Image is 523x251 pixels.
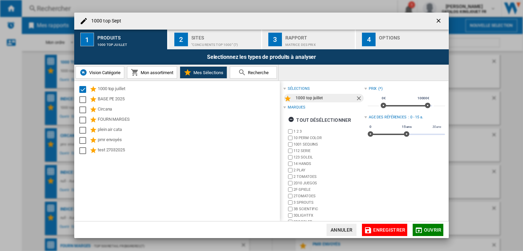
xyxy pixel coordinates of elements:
[294,142,364,147] label: 1001 SEQUINS
[98,126,279,134] div: plein air cata
[288,174,292,179] input: brand.name
[230,66,277,79] button: Recherche
[88,18,121,24] h4: 1000 top Sept
[288,105,305,110] div: Marques
[98,106,279,114] div: Circana
[362,224,407,236] button: Enregistrer
[246,70,269,75] span: Recherche
[288,149,292,153] input: brand.name
[285,39,352,47] div: Matrice des prix
[74,49,449,65] div: Selectionnez les types de produits à analyser
[97,32,164,39] div: Produits
[288,187,292,192] input: brand.name
[79,68,88,77] img: wiser-icon-blue.png
[79,136,90,145] md-checkbox: Select
[74,30,168,49] button: 1 Produits 1000 top juillet
[294,148,364,153] label: 112 SERIE
[294,194,364,199] label: 2TOMATOES
[288,86,310,91] div: sélections
[180,66,227,79] button: Mes Sélections
[401,124,413,130] span: 15 ans
[369,115,407,120] div: Age des références
[288,142,292,147] input: brand.name
[294,168,364,173] label: 2 PLAY
[139,70,173,75] span: Mon assortiment
[416,96,430,101] span: 10000€
[373,227,405,233] span: Enregistrer
[294,213,364,218] label: 3DLIGHTFX
[79,126,90,134] md-checkbox: Select
[288,155,292,160] input: brand.name
[97,39,164,47] div: 1000 top juillet
[79,85,90,94] md-checkbox: Select
[288,181,292,185] input: brand.name
[369,86,377,91] div: Prix
[88,70,121,75] span: Vision Catégorie
[368,124,373,130] span: 0
[294,155,364,160] label: 123 SOLEIL
[192,70,223,75] span: Mes Sélections
[288,114,351,126] div: tout désélectionner
[294,187,364,192] label: 2F-SPIELE
[431,124,442,130] span: 30 ans
[424,227,441,233] span: Ouvrir
[79,96,90,104] md-checkbox: Select
[285,32,352,39] div: Rapport
[288,220,292,224] input: brand.name
[98,136,279,145] div: pmr envoyés
[98,116,279,124] div: FOURN MARGES
[79,116,90,124] md-checkbox: Select
[294,200,364,205] label: 3 SPROUTS
[79,147,90,155] md-checkbox: Select
[288,194,292,198] input: brand.name
[327,224,356,236] button: Annuler
[98,147,279,155] div: test 27032025
[288,136,292,140] input: brand.name
[168,30,262,49] button: 2 Sites "CONCURENTS TOP 1000" (7)
[79,106,90,114] md-checkbox: Select
[191,39,258,47] div: "CONCURENTS TOP 1000" (7)
[294,161,364,166] label: 14 HANDS
[288,168,292,172] input: brand.name
[294,206,364,212] label: 3B SCIENTIFIC
[294,129,364,134] label: 1 2 3
[76,66,124,79] button: Vision Catégorie
[288,200,292,205] input: brand.name
[355,95,364,103] ng-md-icon: Retirer
[191,32,258,39] div: Sites
[362,33,376,46] div: 4
[80,33,94,46] div: 1
[288,162,292,166] input: brand.name
[413,224,443,236] button: Ouvrir
[98,96,279,104] div: BASE PE 2025
[379,32,446,39] div: Options
[296,94,355,102] div: 1000 top juillet
[381,96,387,101] span: 0€
[294,135,364,140] label: 10 PERM COLOR
[262,30,356,49] button: 3 Rapport Matrice des prix
[294,219,364,224] label: 3DOODLER
[268,33,282,46] div: 3
[286,114,353,126] button: tout désélectionner
[432,14,446,28] button: getI18NText('BUTTONS.CLOSE_DIALOG')
[98,85,279,94] div: 1000 top juillet
[127,66,177,79] button: Mon assortiment
[356,30,449,49] button: 4 Options
[288,207,292,211] input: brand.name
[435,17,443,26] ng-md-icon: getI18NText('BUTTONS.CLOSE_DIALOG')
[408,115,445,120] div: : 0 - 15 a.
[288,129,292,134] input: brand.name
[74,13,449,238] md-dialog: 1000 top ...
[174,33,188,46] div: 2
[294,174,364,179] label: 2 TOMATOES
[294,181,364,186] label: 2D10 JUEGOS
[288,213,292,218] input: brand.name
